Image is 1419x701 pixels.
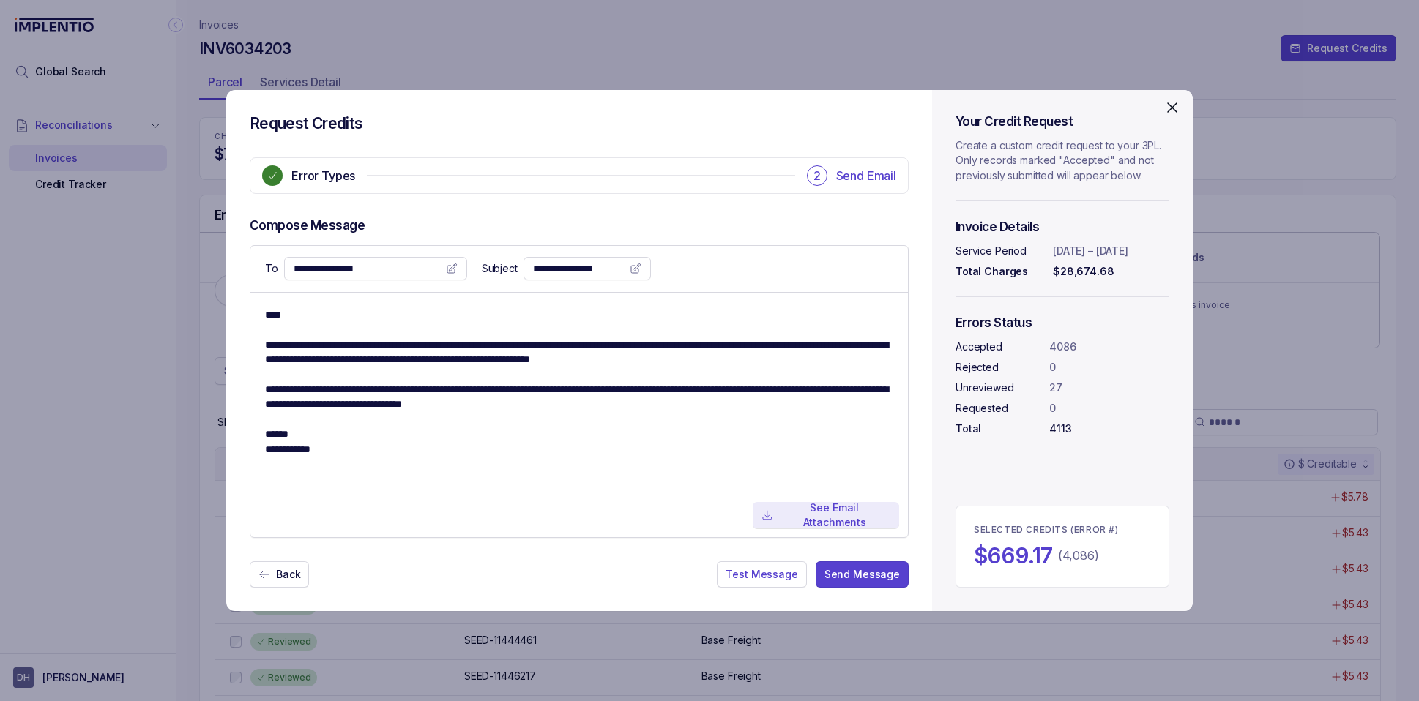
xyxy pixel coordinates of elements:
[1049,340,1169,354] p: 4086
[824,567,900,582] p: Send Message
[265,261,278,276] p: To
[291,167,355,184] p: Error Types
[836,167,896,184] p: Send Email
[956,401,1043,416] p: Requested
[262,165,355,186] li: Stepper Error Types
[956,219,1169,235] h5: Invoice Details
[1058,547,1099,564] p: (4,086)
[1053,244,1169,258] p: [DATE] – [DATE]
[482,261,518,276] p: Subject
[956,381,1043,395] p: Unreviewed
[533,261,624,276] div: Seed: INV6034203
[276,567,300,582] p: Back
[956,113,1169,130] h5: Your Credit Request
[1049,421,1169,436] p: 4113
[294,254,440,284] div: [EMAIL_ADDRESS][DOMAIN_NAME]
[779,501,890,531] p: See Email Attachments
[956,264,1047,279] p: Total Charges
[974,541,1052,571] h2: $669.17
[956,315,1169,331] h5: Errors Status
[726,567,797,582] p: Test Message
[717,561,806,588] button: Test Message
[1049,360,1169,375] p: 0
[956,138,1169,183] p: Create a custom credit request to your 3PL. Only records marked "Accepted" and not previously sub...
[974,524,1151,536] p: SELECTED CREDITS (ERROR #)
[807,165,896,186] li: Stepper Send Email
[753,502,899,528] button: See Email Attachments
[956,360,1043,375] p: Rejected
[816,561,909,588] button: Send Message
[956,244,1047,258] p: Service Period
[250,217,909,233] h5: Compose Message
[250,113,909,134] h4: Request Credits
[1049,401,1169,416] p: 0
[250,561,309,588] button: Back
[1163,99,1181,116] svg: Close
[1049,381,1169,395] p: 27
[956,421,1043,436] p: Total
[1053,264,1169,279] p: $28,674.68
[813,167,821,184] p: 2
[250,157,909,194] ul: Stepper Group
[956,340,1043,354] p: Accepted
